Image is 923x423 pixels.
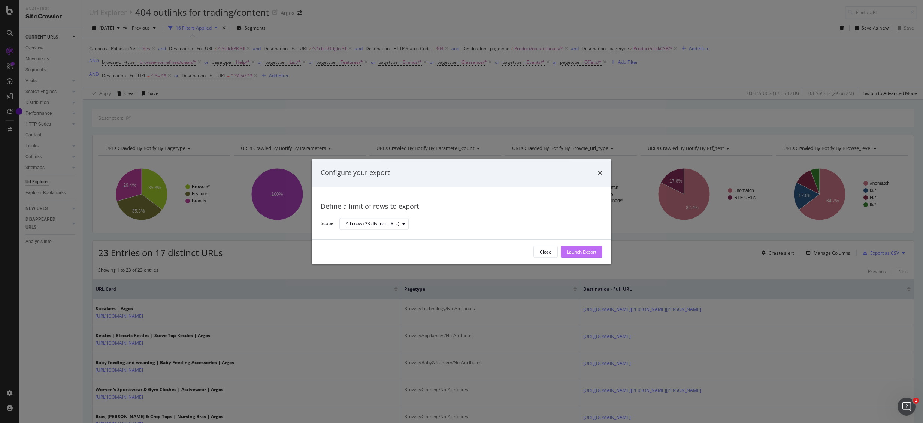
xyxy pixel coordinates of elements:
[339,218,409,230] button: All rows (23 distinct URLs)
[561,246,602,258] button: Launch Export
[913,397,919,403] span: 1
[540,249,551,255] div: Close
[312,159,611,264] div: modal
[321,168,390,178] div: Configure your export
[567,249,596,255] div: Launch Export
[321,220,333,229] label: Scope
[321,202,602,211] div: Define a limit of rows to export
[598,168,602,178] div: times
[898,397,916,415] iframe: Intercom live chat
[533,246,558,258] button: Close
[346,222,399,226] div: All rows (23 distinct URLs)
